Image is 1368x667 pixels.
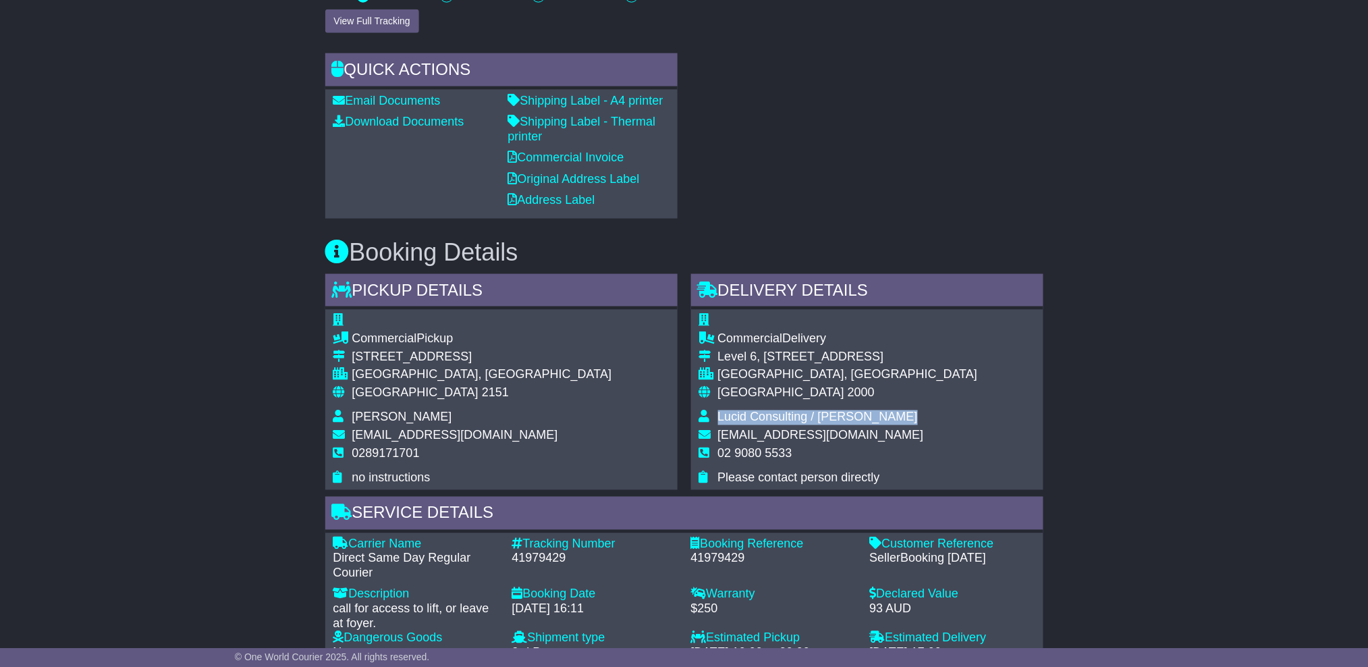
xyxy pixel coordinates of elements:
[691,602,856,617] div: $250
[718,471,880,485] span: Please contact person directly
[333,646,349,660] span: No
[508,94,663,107] a: Shipping Label - A4 printer
[691,537,856,552] div: Booking Reference
[691,552,856,566] div: 41979429
[352,447,420,460] span: 0289171701
[718,429,924,442] span: [EMAIL_ADDRESS][DOMAIN_NAME]
[508,193,595,207] a: Address Label
[870,646,1035,661] div: [DATE] 17:00
[718,350,978,365] div: Level 6, [STREET_ADDRESS]
[691,631,856,646] div: Estimated Pickup
[870,587,1035,602] div: Declared Value
[325,9,419,33] button: View Full Tracking
[508,115,656,143] a: Shipping Label - Thermal printer
[352,368,612,383] div: [GEOGRAPHIC_DATA], [GEOGRAPHIC_DATA]
[325,53,678,90] div: Quick Actions
[482,386,509,400] span: 2151
[718,332,978,347] div: Delivery
[325,497,1043,533] div: Service Details
[352,410,452,424] span: [PERSON_NAME]
[691,646,856,661] div: [DATE] 10:00 to 20:00
[718,332,783,346] span: Commercial
[718,410,918,424] span: Lucid Consulting / [PERSON_NAME]
[333,602,499,631] div: call for access to lift, or leave at foyer.
[352,350,612,365] div: [STREET_ADDRESS]
[352,386,478,400] span: [GEOGRAPHIC_DATA]
[235,651,430,662] span: © One World Courier 2025. All rights reserved.
[325,239,1043,266] h3: Booking Details
[718,386,844,400] span: [GEOGRAPHIC_DATA]
[870,537,1035,552] div: Customer Reference
[333,94,441,107] a: Email Documents
[333,552,499,581] div: Direct Same Day Regular Courier
[512,552,678,566] div: 41979429
[512,631,678,646] div: Shipment type
[870,552,1035,566] div: SellerBooking [DATE]
[512,646,562,660] span: 3rd Party
[718,368,978,383] div: [GEOGRAPHIC_DATA], [GEOGRAPHIC_DATA]
[691,587,856,602] div: Warranty
[508,172,640,186] a: Original Address Label
[718,447,792,460] span: 02 9080 5533
[352,471,431,485] span: no instructions
[352,332,612,347] div: Pickup
[691,274,1043,311] div: Delivery Details
[333,631,499,646] div: Dangerous Goods
[333,537,499,552] div: Carrier Name
[870,631,1035,646] div: Estimated Delivery
[512,587,678,602] div: Booking Date
[508,151,624,164] a: Commercial Invoice
[512,537,678,552] div: Tracking Number
[333,587,499,602] div: Description
[333,115,464,128] a: Download Documents
[848,386,875,400] span: 2000
[512,602,678,617] div: [DATE] 16:11
[352,332,417,346] span: Commercial
[325,274,678,311] div: Pickup Details
[352,429,558,442] span: [EMAIL_ADDRESS][DOMAIN_NAME]
[870,602,1035,617] div: 93 AUD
